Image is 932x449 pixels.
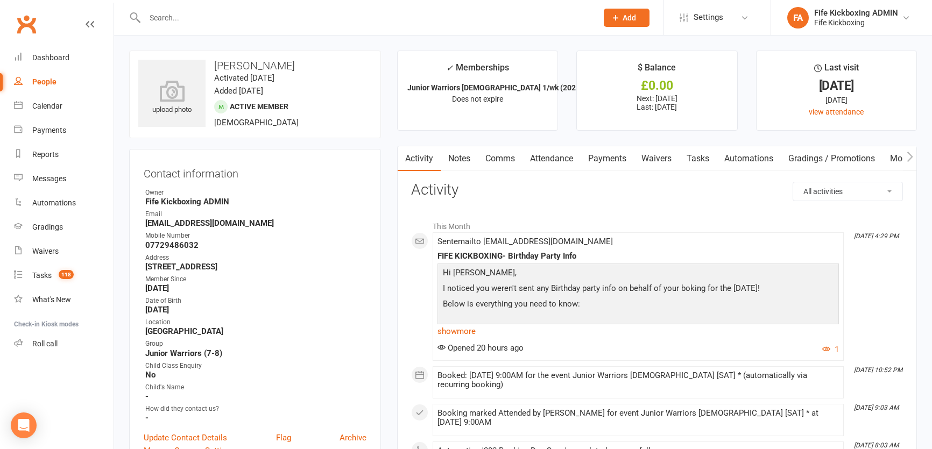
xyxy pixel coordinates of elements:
div: Memberships [446,61,509,81]
a: Gradings [14,215,114,239]
p: Below is everything you need to know: [440,297,836,313]
div: [DATE] [766,80,907,91]
a: Payments [581,146,634,171]
div: People [32,77,57,86]
span: Active member [230,102,288,111]
a: Notes [441,146,478,171]
a: Reports [14,142,114,167]
div: Messages [32,174,66,183]
strong: [DATE] [145,283,366,293]
strong: Fife Kickboxing ADMIN [145,197,366,206]
i: [DATE] 9:03 AM [854,404,899,411]
i: [DATE] 8:03 AM [854,441,899,449]
div: Email [145,209,366,219]
div: Booked: [DATE] 9:00AM for the event Junior Warriors [DEMOGRAPHIC_DATA] [SAT] * (automatically via... [437,371,839,389]
button: Add [604,9,649,27]
a: Automations [717,146,781,171]
a: Waivers [634,146,679,171]
time: Added [DATE] [214,86,263,96]
div: How did they contact us? [145,404,366,414]
p: Next: [DATE] Last: [DATE] [587,94,727,111]
a: Messages [14,167,114,191]
div: upload photo [138,80,206,116]
a: Calendar [14,94,114,118]
strong: [EMAIL_ADDRESS][DOMAIN_NAME] [145,218,366,228]
li: This Month [411,215,903,232]
strong: [GEOGRAPHIC_DATA] [145,326,366,336]
div: Roll call [32,339,58,348]
div: Member Since [145,274,366,284]
a: Attendance [523,146,581,171]
div: Fife Kickboxing ADMIN [814,8,898,18]
span: Add [623,13,636,22]
div: Location [145,317,366,327]
div: Address [145,253,366,263]
button: 1 [822,343,839,356]
div: Group [145,339,366,349]
strong: - [145,391,366,401]
div: Waivers [32,247,59,255]
a: show more [437,324,839,339]
i: [DATE] 10:52 PM [854,366,902,374]
a: Activity [398,146,441,171]
strong: Junior Warriors [DEMOGRAPHIC_DATA] 1/wk (2025) [407,83,583,92]
div: Dashboard [32,53,69,62]
strong: No [145,370,366,380]
strong: [STREET_ADDRESS] [145,262,366,272]
strong: [DATE] [145,305,366,315]
h3: Activity [411,182,903,198]
a: Flag [276,431,291,444]
div: Mobile Number [145,231,366,241]
p: I noticed you weren't sent any Birthday party info on behalf of your boking for the [DATE]! [440,282,836,297]
a: People [14,70,114,94]
span: Sent email to [EMAIL_ADDRESS][DOMAIN_NAME] [437,237,613,246]
i: [DATE] 4:29 PM [854,232,899,240]
div: Payments [32,126,66,134]
a: What's New [14,288,114,312]
h3: Contact information [144,163,366,180]
a: Waivers [14,239,114,263]
div: [DATE] [766,94,907,106]
h3: [PERSON_NAME] [138,60,372,72]
div: $ Balance [638,61,676,80]
div: Fife Kickboxing [814,18,898,27]
input: Search... [142,10,590,25]
div: Tasks [32,271,52,280]
strong: 07729486032 [145,240,366,250]
a: Update Contact Details [144,431,227,444]
a: Archive [340,431,366,444]
strong: - [145,413,366,423]
div: FIFE KICKBOXING- Birthday Party Info [437,252,839,261]
i: ✓ [446,63,453,73]
div: Gradings [32,223,63,231]
div: Child's Name [145,382,366,393]
a: Tasks [679,146,717,171]
div: Booking marked Attended by [PERSON_NAME] for event Junior Warriors [DEMOGRAPHIC_DATA] [SAT] * at ... [437,409,839,427]
a: Comms [478,146,523,171]
span: Settings [694,5,723,30]
strong: Junior Warriors (7-8) [145,348,366,358]
div: Owner [145,188,366,198]
a: Gradings / Promotions [781,146,882,171]
div: Open Intercom Messenger [11,412,37,438]
a: view attendance [809,108,864,116]
a: Automations [14,191,114,215]
p: Hi [PERSON_NAME], [440,266,836,282]
div: Reports [32,150,59,159]
div: Date of Birth [145,296,366,306]
span: 118 [59,270,74,279]
div: Calendar [32,102,62,110]
span: Does not expire [452,95,503,103]
a: Clubworx [13,11,40,38]
a: Roll call [14,332,114,356]
time: Activated [DATE] [214,73,274,83]
a: Dashboard [14,46,114,70]
span: Opened 20 hours ago [437,343,524,353]
div: Child Class Enquiry [145,361,366,371]
div: FA [787,7,809,28]
a: Tasks 118 [14,263,114,288]
div: Last visit [814,61,859,80]
span: [DEMOGRAPHIC_DATA] [214,118,299,127]
div: What's New [32,295,71,304]
a: Payments [14,118,114,142]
